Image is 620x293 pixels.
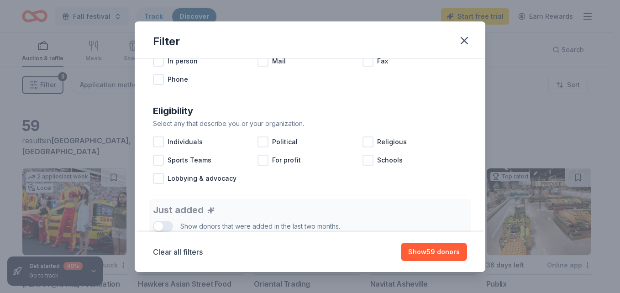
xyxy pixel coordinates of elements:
[401,243,467,261] button: Show59 donors
[377,155,403,166] span: Schools
[168,56,198,67] span: In person
[377,136,407,147] span: Religious
[272,155,301,166] span: For profit
[153,246,203,257] button: Clear all filters
[153,104,467,118] div: Eligibility
[153,118,467,129] div: Select any that describe you or your organization.
[153,34,180,49] div: Filter
[377,56,388,67] span: Fax
[272,136,298,147] span: Political
[168,136,203,147] span: Individuals
[168,74,188,85] span: Phone
[168,155,211,166] span: Sports Teams
[168,173,236,184] span: Lobbying & advocacy
[272,56,286,67] span: Mail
